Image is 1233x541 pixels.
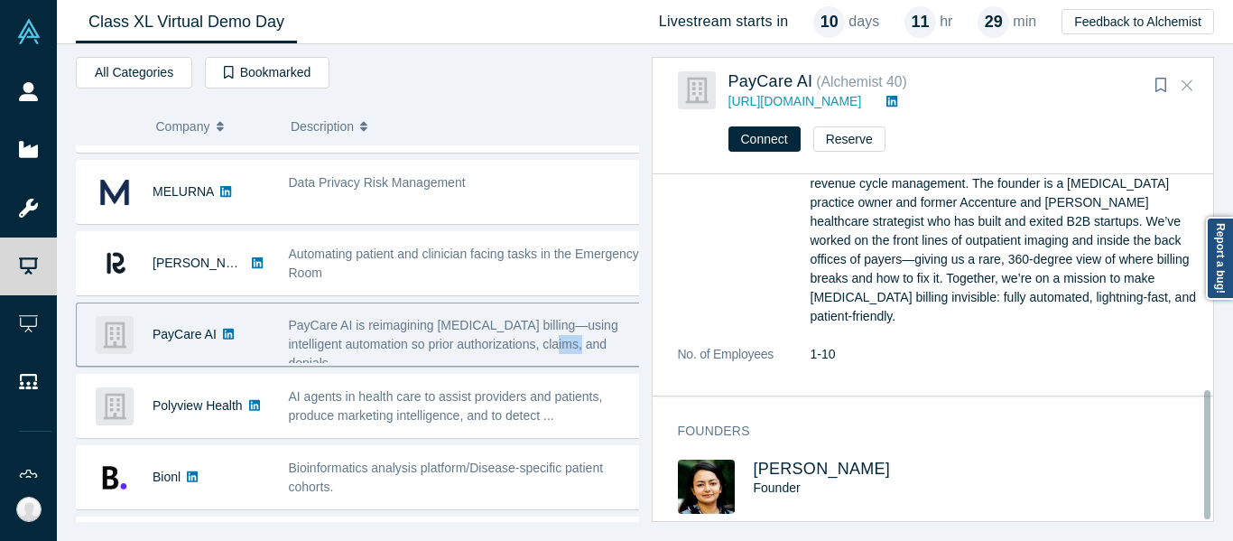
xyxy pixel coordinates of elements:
div: 11 [904,6,936,38]
small: ( Alchemist 40 ) [816,74,907,89]
a: PayCare AI [153,327,217,341]
p: min [1013,11,1036,33]
a: MELURNA [153,184,214,199]
dd: 1-10 [811,345,1202,364]
div: 10 [813,6,845,38]
div: 29 [978,6,1009,38]
img: PayCare AI 's Logo [678,71,716,109]
img: Michelle Ann Chua's Account [16,497,42,522]
dt: No. of Employees [678,345,811,383]
img: MELURNA's Logo [96,173,134,211]
span: Bioinformatics analysis platform/Disease-specific patient cohorts. [289,461,604,494]
a: Polyview Health [153,398,243,413]
img: Himza Jivani's Profile Image [678,460,735,514]
a: Bionl [153,470,181,484]
p: We’re a team of healthcare operators, engineers, and AI builders with deep experience across [MED... [811,136,1202,326]
span: Company [156,107,210,145]
span: AI agents in health care to assist providers and patients, produce marketing intelligence, and to... [289,389,603,423]
span: Data Privacy Risk Management [289,175,466,190]
a: [PERSON_NAME] [153,256,256,270]
dt: Team Description [678,136,811,345]
p: days [848,11,879,33]
span: Description [291,107,354,145]
img: Bionl's Logo [96,459,134,497]
button: Company [156,107,273,145]
span: Automating patient and clinician facing tasks in the Emergency Room [289,247,639,280]
h3: Founders [678,422,1177,441]
button: Feedback to Alchemist [1061,9,1214,34]
button: Reserve [813,126,885,152]
img: Renna's Logo [96,245,134,283]
img: Polyview Health's Logo [96,387,134,425]
img: Alchemist Vault Logo [16,19,42,44]
a: Class XL Virtual Demo Day [76,1,297,43]
button: Connect [728,126,801,152]
img: PayCare AI 's Logo [96,316,134,354]
button: Bookmarked [205,57,329,89]
button: Bookmark [1148,73,1173,98]
span: Founder [754,480,801,495]
a: [PERSON_NAME] [754,460,891,478]
a: PayCare AI [728,72,813,90]
p: hr [940,11,952,33]
button: Close [1173,71,1201,100]
a: Report a bug! [1206,217,1233,300]
span: PayCare AI is reimagining [MEDICAL_DATA] billing—using intelligent automation so prior authorizat... [289,318,618,370]
button: All Categories [76,57,192,89]
a: [URL][DOMAIN_NAME] [728,94,862,108]
button: Description [291,107,626,145]
h4: Livestream starts in [659,13,789,30]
